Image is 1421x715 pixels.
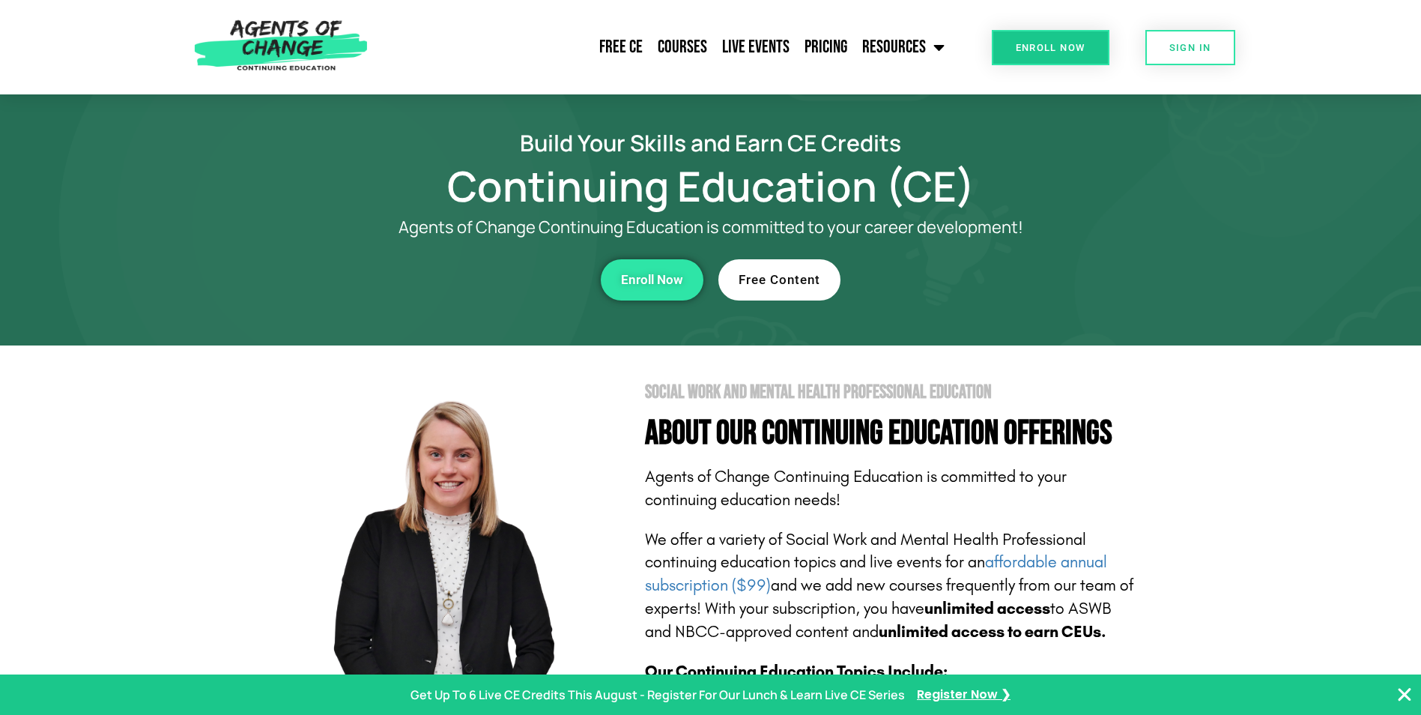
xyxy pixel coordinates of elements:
[718,259,840,301] a: Free Content
[879,622,1106,642] b: unlimited access to earn CEUs.
[650,28,715,66] a: Courses
[645,662,948,681] b: Our Continuing Education Topics Include:
[284,132,1138,154] h2: Build Your Skills and Earn CE Credits
[1396,686,1414,704] button: Close Banner
[1016,43,1085,52] span: Enroll Now
[344,218,1078,237] p: Agents of Change Continuing Education is committed to your career development!
[645,417,1138,450] h4: About Our Continuing Education Offerings
[917,684,1011,706] a: Register Now ❯
[645,383,1138,402] h2: Social Work and Mental Health Professional Education
[992,30,1109,65] a: Enroll Now
[410,684,905,706] p: Get Up To 6 Live CE Credits This August - Register For Our Lunch & Learn Live CE Series
[645,467,1067,510] span: Agents of Change Continuing Education is committed to your continuing education needs!
[645,528,1138,644] p: We offer a variety of Social Work and Mental Health Professional continuing education topics and ...
[1145,30,1235,65] a: SIGN IN
[375,28,952,66] nav: Menu
[621,274,683,286] span: Enroll Now
[592,28,650,66] a: Free CE
[601,259,703,301] a: Enroll Now
[797,28,855,66] a: Pricing
[924,599,1050,618] b: unlimited access
[739,274,820,286] span: Free Content
[284,169,1138,203] h1: Continuing Education (CE)
[715,28,797,66] a: Live Events
[1169,43,1211,52] span: SIGN IN
[855,28,952,66] a: Resources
